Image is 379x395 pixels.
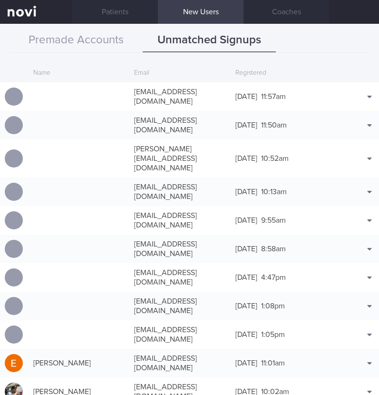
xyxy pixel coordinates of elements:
[231,64,331,82] div: Registered
[129,111,230,139] div: [EMAIL_ADDRESS][DOMAIN_NAME]
[129,263,230,292] div: [EMAIL_ADDRESS][DOMAIN_NAME]
[261,93,286,100] span: 11:57am
[235,245,257,253] span: [DATE]
[129,206,230,235] div: [EMAIL_ADDRESS][DOMAIN_NAME]
[29,64,129,82] div: Name
[10,29,143,52] button: Premade Accounts
[235,274,257,281] span: [DATE]
[129,235,230,263] div: [EMAIL_ADDRESS][DOMAIN_NAME]
[261,274,286,281] span: 4:47pm
[235,217,257,224] span: [DATE]
[261,217,286,224] span: 9:55am
[143,29,276,52] button: Unmatched Signups
[129,139,230,178] div: [PERSON_NAME][EMAIL_ADDRESS][DOMAIN_NAME]
[261,245,286,253] span: 8:58am
[235,93,257,100] span: [DATE]
[129,320,230,349] div: [EMAIL_ADDRESS][DOMAIN_NAME]
[235,188,257,196] span: [DATE]
[235,302,257,310] span: [DATE]
[261,302,285,310] span: 1:08pm
[129,82,230,111] div: [EMAIL_ADDRESS][DOMAIN_NAME]
[261,121,287,129] span: 11:50am
[129,178,230,206] div: [EMAIL_ADDRESS][DOMAIN_NAME]
[235,359,257,367] span: [DATE]
[261,155,289,162] span: 10:52am
[235,155,257,162] span: [DATE]
[129,64,230,82] div: Email
[261,359,285,367] span: 11:01am
[129,292,230,320] div: [EMAIL_ADDRESS][DOMAIN_NAME]
[29,354,129,373] div: [PERSON_NAME]
[235,121,257,129] span: [DATE]
[235,331,257,338] span: [DATE]
[129,349,230,377] div: [EMAIL_ADDRESS][DOMAIN_NAME]
[261,331,285,338] span: 1:05pm
[261,188,287,196] span: 10:13am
